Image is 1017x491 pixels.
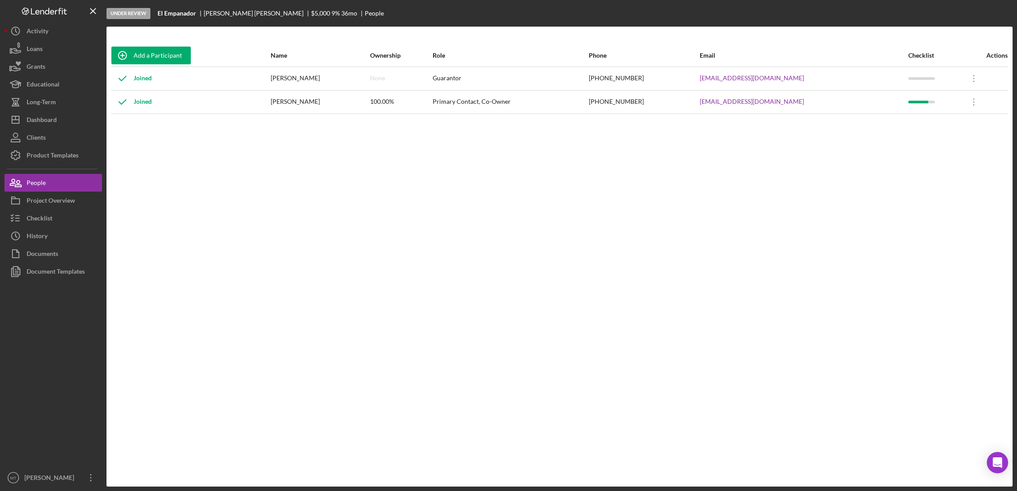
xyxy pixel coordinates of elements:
[4,129,102,146] button: Clients
[271,67,369,90] div: [PERSON_NAME]
[4,209,102,227] button: Checklist
[27,245,58,265] div: Documents
[963,52,1008,59] div: Actions
[4,263,102,280] button: Document Templates
[27,263,85,283] div: Document Templates
[134,47,182,64] div: Add a Participant
[370,75,385,82] div: None
[27,40,43,60] div: Loans
[27,58,45,78] div: Grants
[589,91,699,113] div: [PHONE_NUMBER]
[4,75,102,93] button: Educational
[365,10,384,17] div: People
[111,67,152,90] div: Joined
[27,174,46,194] div: People
[204,10,311,17] div: [PERSON_NAME] [PERSON_NAME]
[271,52,369,59] div: Name
[27,146,79,166] div: Product Templates
[27,93,56,113] div: Long-Term
[27,22,48,42] div: Activity
[370,91,432,113] div: 100.00%
[987,452,1008,473] div: Open Intercom Messenger
[311,9,330,17] span: $5,000
[4,93,102,111] button: Long-Term
[700,98,804,105] a: [EMAIL_ADDRESS][DOMAIN_NAME]
[27,209,52,229] div: Checklist
[589,67,699,90] div: [PHONE_NUMBER]
[700,75,804,82] a: [EMAIL_ADDRESS][DOMAIN_NAME]
[271,91,369,113] div: [PERSON_NAME]
[589,52,699,59] div: Phone
[27,227,47,247] div: History
[10,475,16,480] text: MT
[4,40,102,58] button: Loans
[4,146,102,164] button: Product Templates
[27,192,75,212] div: Project Overview
[700,52,907,59] div: Email
[111,91,152,113] div: Joined
[4,174,102,192] button: People
[4,245,102,263] button: Documents
[331,10,340,17] div: 9 %
[4,469,102,487] button: MT[PERSON_NAME]
[433,91,588,113] div: Primary Contact, Co-Owner
[4,111,102,129] button: Dashboard
[4,227,102,245] button: History
[27,75,59,95] div: Educational
[22,469,80,489] div: [PERSON_NAME]
[433,67,588,90] div: Guarantor
[4,22,102,40] button: Activity
[111,47,191,64] button: Add a Participant
[341,10,357,17] div: 36 mo
[4,58,102,75] button: Grants
[433,52,588,59] div: Role
[106,8,150,19] div: Under Review
[27,111,57,131] div: Dashboard
[370,52,432,59] div: Ownership
[27,129,46,149] div: Clients
[158,10,196,17] b: El Empanador
[4,192,102,209] button: Project Overview
[908,52,962,59] div: Checklist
